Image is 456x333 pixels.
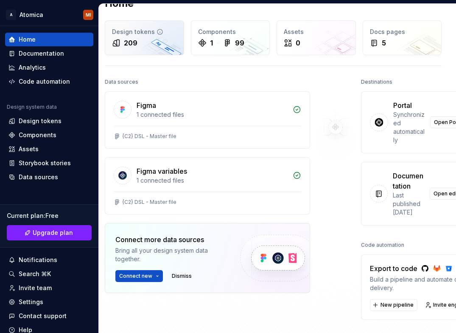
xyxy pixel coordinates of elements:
[105,20,184,55] a: Design tokens209
[137,176,288,185] div: 1 connected files
[105,91,310,149] a: Figma1 connected files{C2} DSL - Master file
[19,63,46,72] div: Analytics
[393,191,425,217] div: Last published [DATE]
[198,28,263,36] div: Components
[5,156,93,170] a: Storybook stories
[2,6,97,24] button: AAtomicaMI
[5,267,93,281] button: Search ⌘K
[19,312,67,320] div: Contact support
[7,212,92,220] div: Current plan : Free
[6,10,16,20] div: A
[5,128,93,142] a: Components
[5,47,93,60] a: Documentation
[393,110,425,144] div: Synchronized automatically
[19,159,71,167] div: Storybook stories
[5,253,93,267] button: Notifications
[112,28,177,36] div: Design tokens
[119,273,152,279] span: Connect new
[5,114,93,128] a: Design tokens
[7,104,57,110] div: Design system data
[19,284,52,292] div: Invite team
[19,131,56,139] div: Components
[137,110,288,119] div: 1 connected files
[172,273,192,279] span: Dismiss
[19,270,51,278] div: Search ⌘K
[235,38,244,48] div: 99
[284,28,349,36] div: Assets
[137,166,187,176] div: Figma variables
[115,270,163,282] button: Connect new
[361,76,392,88] div: Destinations
[5,61,93,74] a: Analytics
[19,145,39,153] div: Assets
[7,225,92,240] a: Upgrade plan
[191,20,270,55] a: Components199
[105,157,310,214] a: Figma variables1 connected files{C2} DSL - Master file
[370,299,417,311] button: New pipeline
[20,11,43,19] div: Atomica
[115,246,226,263] div: Bring all your design system data together.
[115,234,226,245] div: Connect more data sources
[168,270,196,282] button: Dismiss
[105,76,138,88] div: Data sources
[5,142,93,156] a: Assets
[210,38,213,48] div: 1
[5,295,93,309] a: Settings
[19,256,57,264] div: Notifications
[277,20,356,55] a: Assets0
[19,35,36,44] div: Home
[5,309,93,323] button: Contact support
[124,38,137,48] div: 209
[5,33,93,46] a: Home
[296,38,300,48] div: 0
[361,239,404,251] div: Code automation
[393,100,412,110] div: Portal
[363,20,442,55] a: Docs pages5
[19,298,43,306] div: Settings
[86,11,91,18] div: MI
[5,75,93,88] a: Code automation
[393,171,425,191] div: Documentation
[5,170,93,184] a: Data sources
[122,199,176,206] div: {C2} DSL - Master file
[5,281,93,295] a: Invite team
[19,173,58,181] div: Data sources
[122,133,176,140] div: {C2} DSL - Master file
[137,100,156,110] div: Figma
[19,77,70,86] div: Code automation
[33,229,73,237] span: Upgrade plan
[380,302,414,308] span: New pipeline
[19,117,62,125] div: Design tokens
[370,28,435,36] div: Docs pages
[19,49,64,58] div: Documentation
[382,38,386,48] div: 5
